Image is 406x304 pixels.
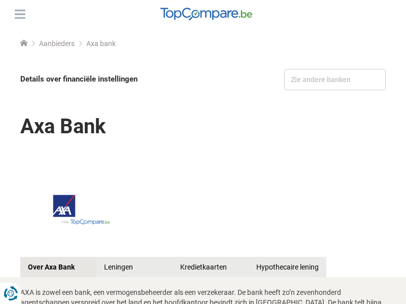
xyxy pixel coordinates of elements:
img: Axa Bank [20,173,132,247]
a: Over Axa Bank [20,257,96,277]
a: Home [20,40,27,48]
a: Hypothecaire lening [249,257,326,277]
span: Axa bank [86,40,116,48]
button: Menu [12,7,27,22]
div: Zie andere banken [284,69,386,90]
a: Aanbieders [39,40,75,48]
div: Details over financiële instellingen [20,69,201,90]
a: Leningen [96,257,173,277]
h1: Axa Bank [20,107,386,145]
img: TopCompare [160,8,252,21]
a: Kredietkaarten [173,257,249,277]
